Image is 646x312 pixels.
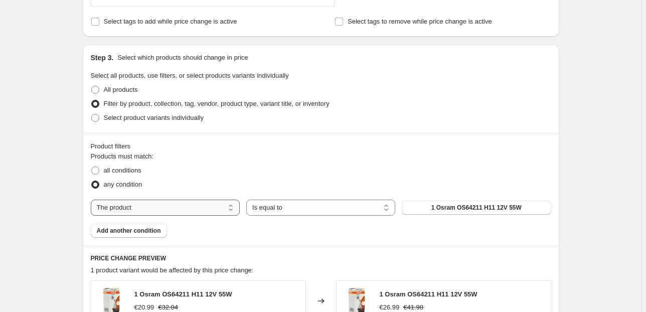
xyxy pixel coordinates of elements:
[431,204,522,212] span: 1 Osram OS64211 H11 12V 55W
[104,100,330,107] span: Filter by product, collection, tag, vendor, product type, variant title, or inventory
[104,181,142,188] span: any condition
[348,18,492,25] span: Select tags to remove while price change is active
[402,201,551,215] button: 1 Osram OS64211 H11 12V 55W
[91,266,254,274] span: 1 product variant would be affected by this price change:
[104,167,141,174] span: all conditions
[91,152,154,160] span: Products must match:
[104,18,237,25] span: Select tags to add while price change is active
[91,254,551,262] h6: PRICE CHANGE PREVIEW
[91,53,114,63] h2: Step 3.
[117,53,248,63] p: Select which products should change in price
[91,141,551,151] div: Product filters
[134,290,232,298] span: 1 Osram OS64211 H11 12V 55W
[91,72,289,79] span: Select all products, use filters, or select products variants individually
[91,224,167,238] button: Add another condition
[104,86,138,93] span: All products
[97,227,161,235] span: Add another condition
[104,114,204,121] span: Select product variants individually
[380,290,477,298] span: 1 Osram OS64211 H11 12V 55W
